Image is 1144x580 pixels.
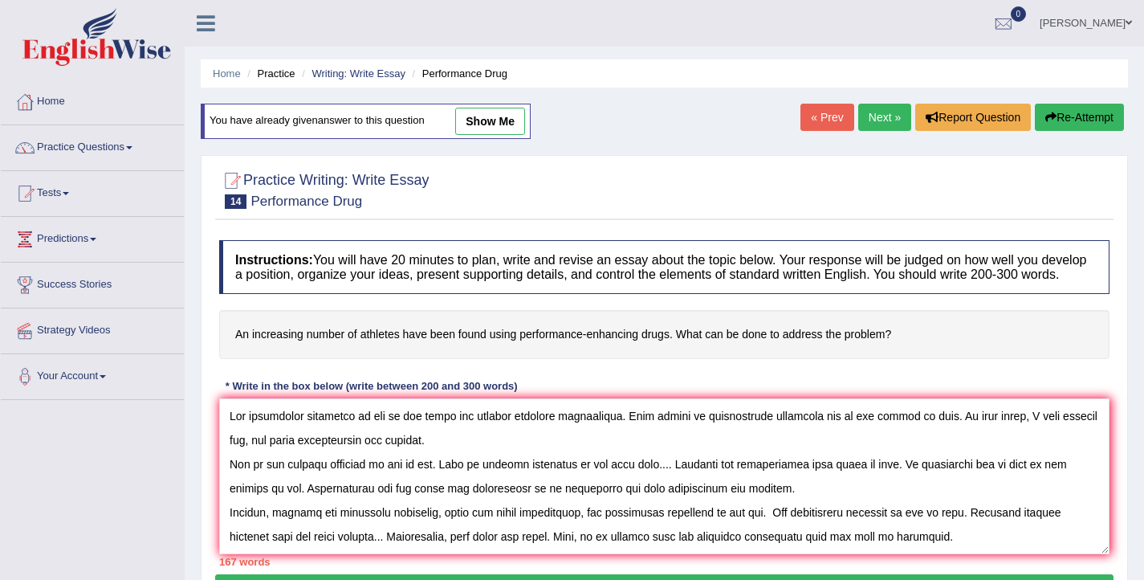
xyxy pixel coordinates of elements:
[1,263,184,303] a: Success Stories
[858,104,911,131] a: Next »
[409,66,507,81] li: Performance Drug
[213,67,241,80] a: Home
[219,169,429,209] h2: Practice Writing: Write Essay
[1,80,184,120] a: Home
[201,104,531,139] div: You have already given answer to this question
[1,217,184,257] a: Predictions
[1,171,184,211] a: Tests
[1011,6,1027,22] span: 0
[219,310,1109,359] h4: An increasing number of athletes have been found using performance-enhancing drugs. What can be d...
[1035,104,1124,131] button: Re-Attempt
[243,66,295,81] li: Practice
[219,554,1109,570] div: 167 words
[1,354,184,394] a: Your Account
[219,379,523,394] div: * Write in the box below (write between 200 and 300 words)
[800,104,853,131] a: « Prev
[455,108,525,135] a: show me
[219,240,1109,294] h4: You will have 20 minutes to plan, write and revise an essay about the topic below. Your response ...
[1,308,184,349] a: Strategy Videos
[915,104,1031,131] button: Report Question
[311,67,405,80] a: Writing: Write Essay
[235,253,313,267] b: Instructions:
[250,194,362,209] small: Performance Drug
[1,125,184,165] a: Practice Questions
[225,194,246,209] span: 14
